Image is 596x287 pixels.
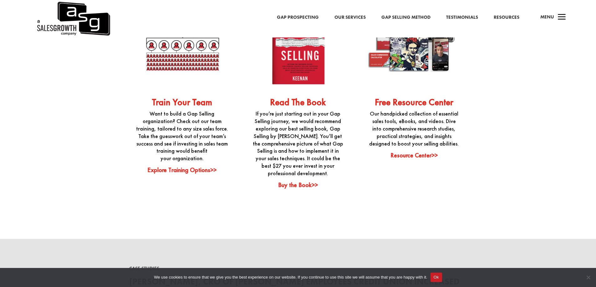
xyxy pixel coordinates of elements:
[367,110,461,147] p: Our handpicked collection of essential sales tools, eBooks, and videos. Dive into comprehensive r...
[147,166,216,174] a: Explore Training Options>>
[129,264,467,276] h3: Case Studies
[135,110,229,162] p: Want to build a Gap Selling organization? Check out our team training, tailored to any size sales...
[390,151,438,159] a: Resource Center>>
[270,96,326,108] a: Read The Book
[556,11,568,24] span: a
[585,274,591,280] span: No
[494,13,519,22] a: Resources
[430,273,442,282] button: Ok
[251,110,344,177] p: If you’re just starting out in your Gap Selling journey, we would recommend exploring our best se...
[278,181,318,189] a: Buy the Book>>
[540,14,554,20] span: Menu
[277,13,319,22] a: Gap Prospecting
[375,96,453,108] a: Free Resource Center
[334,13,366,22] a: Our Services
[154,274,427,280] span: We use cookies to ensure that we give you the best experience on our website. If you continue to ...
[446,13,478,22] a: Testimonials
[381,13,430,22] a: Gap Selling Method
[152,96,212,108] a: Train Your Team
